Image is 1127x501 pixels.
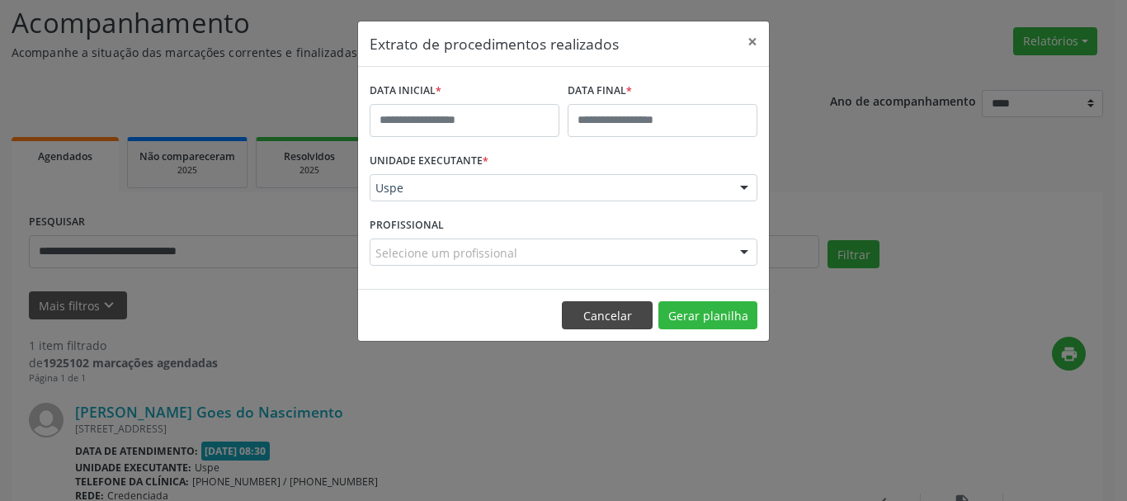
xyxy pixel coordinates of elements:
span: Selecione um profissional [375,244,517,262]
label: DATA FINAL [568,78,632,104]
label: UNIDADE EXECUTANTE [370,149,488,174]
button: Cancelar [562,301,653,329]
h5: Extrato de procedimentos realizados [370,33,619,54]
label: PROFISSIONAL [370,213,444,239]
button: Gerar planilha [658,301,757,329]
button: Close [736,21,769,62]
label: DATA INICIAL [370,78,441,104]
span: Uspe [375,180,724,196]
